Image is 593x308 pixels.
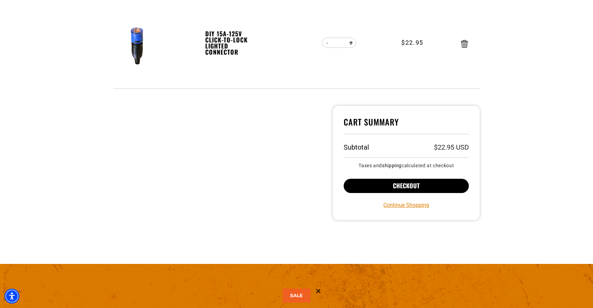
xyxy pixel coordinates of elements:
[205,31,252,55] a: DIY 15A-125V Click-to-Lock Lighted Connector
[383,201,429,209] a: Continue Shopping
[434,144,469,151] p: $22.95 USD
[382,163,402,168] a: shipping
[332,37,346,49] input: Quantity for DIY 15A-125V Click-to-Lock Lighted Connector
[401,38,423,47] span: $22.95
[344,117,469,134] h4: Cart Summary
[4,289,19,304] div: Accessibility Menu
[344,179,469,193] button: Checkout
[344,163,469,168] small: Taxes and calculated at checkout
[461,41,468,46] a: Remove DIY 15A-125V Click-to-Lock Lighted Connector
[344,144,369,151] h3: Subtotal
